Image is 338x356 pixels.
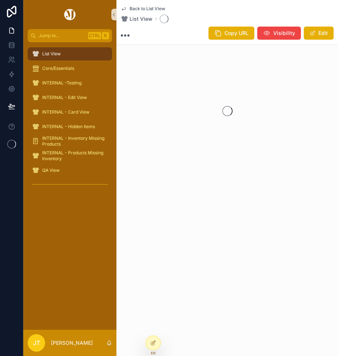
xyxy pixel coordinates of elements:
[28,91,112,104] a: INTERNAL - Edit View
[103,33,108,39] span: K
[28,47,112,60] a: List View
[42,124,95,130] span: INTERNAL - Hidden Items
[28,135,112,148] a: INTERNAL - Inventory Missing Products
[42,51,61,57] span: List View
[51,339,93,347] p: [PERSON_NAME]
[121,6,165,12] a: Back to List View
[28,29,112,42] button: Jump to...CtrlK
[28,149,112,162] a: INTERNAL - Products Missing Inventory
[304,27,334,40] button: Edit
[42,167,60,173] span: QA View
[257,27,301,40] button: Visibility
[23,42,116,199] div: scrollable content
[224,29,248,37] span: Copy URL
[208,27,254,40] button: Copy URL
[42,109,90,115] span: INTERNAL - Card View
[42,135,105,147] span: INTERNAL - Inventory Missing Products
[42,150,105,162] span: INTERNAL - Products Missing Inventory
[42,80,81,86] span: INTERNAL -Testing
[88,32,101,39] span: Ctrl
[130,6,165,12] span: Back to List View
[28,76,112,90] a: INTERNAL -Testing
[28,164,112,177] a: QA View
[63,9,77,20] img: App logo
[33,339,40,347] span: JT
[42,95,87,100] span: INTERNAL - Edit View
[28,62,112,75] a: Core/Essentials
[130,15,152,23] span: List View
[121,15,152,23] a: List View
[273,29,295,37] span: Visibility
[28,120,112,133] a: INTERNAL - Hidden Items
[28,106,112,119] a: INTERNAL - Card View
[39,33,85,39] span: Jump to...
[42,66,74,71] span: Core/Essentials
